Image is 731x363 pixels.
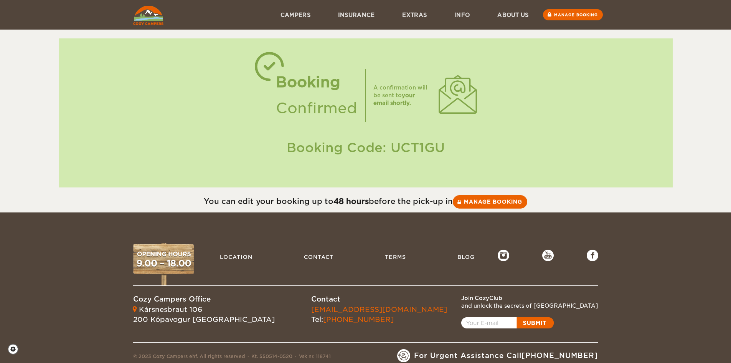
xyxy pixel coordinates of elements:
div: Booking [276,69,357,95]
a: Manage booking [543,9,603,20]
div: Contact [311,294,447,304]
div: Kársnesbraut 106 200 Kópavogur [GEOGRAPHIC_DATA] [133,305,275,324]
div: and unlock the secrets of [GEOGRAPHIC_DATA] [461,302,598,310]
div: A confirmation will be sent to [373,84,431,107]
a: Manage booking [453,195,527,209]
a: [PHONE_NUMBER] [323,315,394,323]
a: Blog [454,250,479,264]
a: Cookie settings [8,344,23,355]
div: Booking Code: UCT1GU [66,139,665,157]
div: © 2023 Cozy Campers ehf. All rights reserved Kt. 550514-0520 Vsk nr. 118741 [133,353,331,362]
a: Contact [300,250,337,264]
strong: 48 hours [333,197,369,206]
div: Tel: [311,305,447,324]
div: Confirmed [276,95,357,121]
a: Location [216,250,256,264]
div: Cozy Campers Office [133,294,275,304]
a: [PHONE_NUMBER] [521,351,598,360]
div: Join CozyClub [461,294,598,302]
a: Terms [381,250,410,264]
img: Cozy Campers [133,6,163,25]
a: Open popup [461,317,554,328]
a: [EMAIL_ADDRESS][DOMAIN_NAME] [311,305,447,313]
span: For Urgent Assistance Call [414,351,598,361]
